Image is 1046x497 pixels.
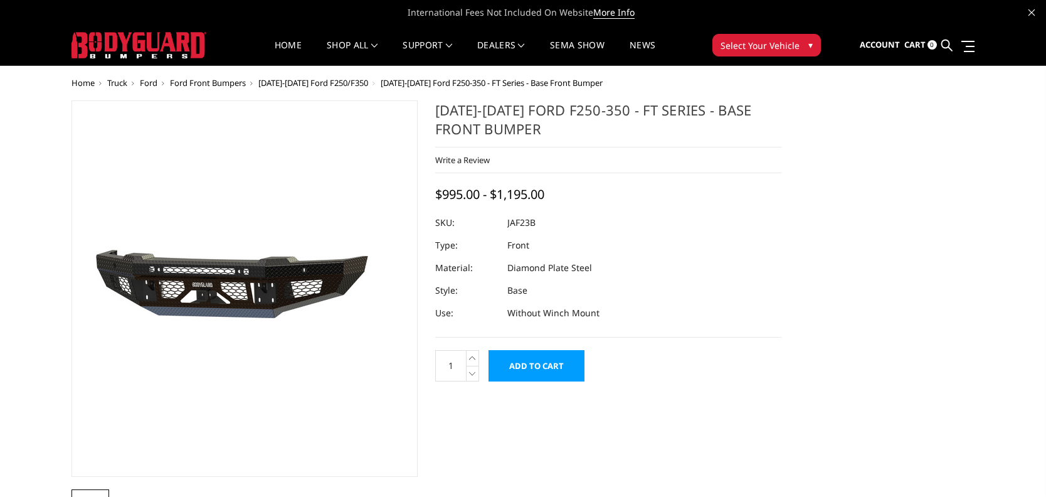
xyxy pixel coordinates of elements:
a: shop all [327,41,378,65]
a: Ford Front Bumpers [170,77,246,88]
dt: SKU: [435,211,498,234]
button: Select Your Vehicle [712,34,821,56]
a: Write a Review [435,154,490,166]
a: Ford [140,77,157,88]
span: Select Your Vehicle [721,39,800,52]
span: 0 [927,40,937,50]
a: Home [275,41,302,65]
a: [DATE]-[DATE] Ford F250/F350 [258,77,368,88]
span: Account [860,39,900,50]
span: $995.00 - $1,195.00 [435,186,544,203]
a: Home [71,77,95,88]
a: Support [403,41,452,65]
dt: Style: [435,279,498,302]
span: Cart [904,39,926,50]
dd: Diamond Plate Steel [507,257,592,279]
a: Truck [107,77,127,88]
a: Dealers [477,41,525,65]
a: Account [860,28,900,62]
dt: Type: [435,234,498,257]
dd: JAF23B [507,211,536,234]
dd: Without Winch Mount [507,302,600,324]
dt: Material: [435,257,498,279]
span: ▾ [808,38,813,51]
img: 2023-2025 Ford F250-350 - FT Series - Base Front Bumper [88,215,401,362]
a: 2023-2025 Ford F250-350 - FT Series - Base Front Bumper [71,100,418,477]
dd: Front [507,234,529,257]
h1: [DATE]-[DATE] Ford F250-350 - FT Series - Base Front Bumper [435,100,781,147]
a: Cart 0 [904,28,937,62]
dd: Base [507,279,527,302]
input: Add to Cart [489,350,584,382]
img: BODYGUARD BUMPERS [71,32,206,58]
a: News [630,41,655,65]
span: [DATE]-[DATE] Ford F250-350 - FT Series - Base Front Bumper [381,77,603,88]
a: SEMA Show [550,41,605,65]
a: More Info [593,6,635,19]
dt: Use: [435,302,498,324]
